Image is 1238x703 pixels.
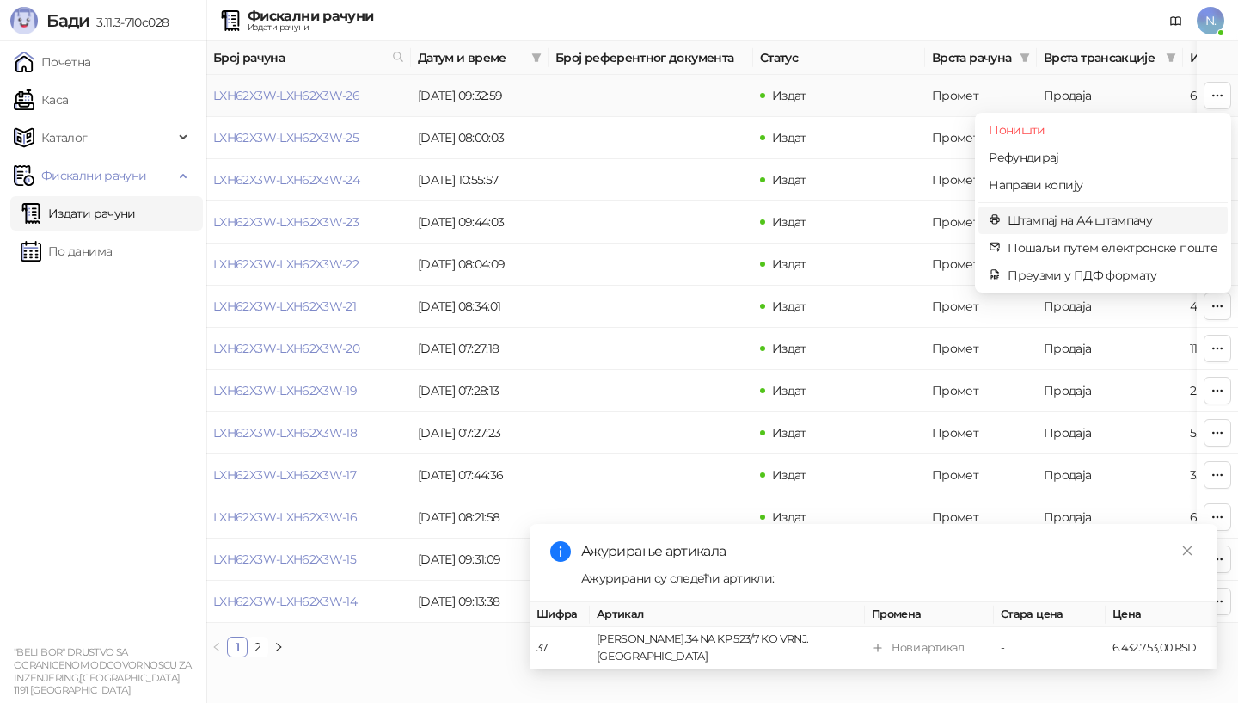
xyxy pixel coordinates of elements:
td: Продаја [1037,412,1183,454]
li: 2 [248,637,268,657]
span: Издат [772,341,806,356]
span: Издат [772,172,806,188]
th: Врста трансакције [1037,41,1183,75]
td: [DATE] 09:13:38 [411,581,549,623]
th: Број рачуна [206,41,411,75]
span: 3.11.3-710c028 [89,15,169,30]
li: Претходна страна [206,637,227,657]
div: Ажурирање артикала [581,541,1197,562]
span: filter [1020,52,1030,63]
td: Промет [925,117,1037,159]
a: Close [1178,541,1197,560]
th: Промена [865,602,994,627]
td: LXH62X3W-LXH62X3W-25 [206,117,411,159]
td: [DATE] 09:31:09 [411,539,549,581]
small: "BELI BOR" DRUSTVO SA OGRANICENOM ODGOVORNOSCU ZA INZENJERING,[GEOGRAPHIC_DATA] 1191 [GEOGRAPHIC_... [14,646,192,696]
td: [DATE] 07:27:18 [411,328,549,370]
td: LXH62X3W-LXH62X3W-26 [206,75,411,117]
a: LXH62X3W-LXH62X3W-19 [213,383,357,398]
th: Шифра [530,602,590,627]
td: [DATE] 07:27:23 [411,412,549,454]
td: Продаја [1037,496,1183,539]
span: Штампај на А4 штампачу [1008,211,1217,230]
td: LXH62X3W-LXH62X3W-15 [206,539,411,581]
td: LXH62X3W-LXH62X3W-20 [206,328,411,370]
td: Промет [925,244,1037,286]
th: Стара цена [994,602,1106,627]
td: LXH62X3W-LXH62X3W-17 [206,454,411,496]
button: right [268,637,289,657]
a: Издати рачуни [21,196,136,231]
span: Рефундирај [989,148,1217,167]
td: Продаја [1037,286,1183,328]
a: LXH62X3W-LXH62X3W-21 [213,299,356,314]
span: Издат [772,509,806,525]
a: По данима [21,234,112,268]
td: [PERSON_NAME].34 NA KP 523/7 KO VRNJ.[GEOGRAPHIC_DATA] [590,627,865,669]
div: Издати рачуни [248,23,373,32]
a: 2 [248,638,267,657]
img: Logo [10,7,38,34]
span: Издат [772,256,806,272]
td: [DATE] 08:34:01 [411,286,549,328]
td: Продаја [1037,370,1183,412]
td: [DATE] 07:28:13 [411,370,549,412]
td: Продаја [1037,454,1183,496]
li: Следећа страна [268,637,289,657]
td: LXH62X3W-LXH62X3W-24 [206,159,411,201]
a: LXH62X3W-LXH62X3W-22 [213,256,359,272]
a: LXH62X3W-LXH62X3W-14 [213,594,357,609]
th: Артикал [590,602,865,627]
td: [DATE] 09:44:03 [411,201,549,244]
span: filter [1166,52,1176,63]
td: [DATE] 10:55:57 [411,159,549,201]
td: [DATE] 08:00:03 [411,117,549,159]
a: LXH62X3W-LXH62X3W-18 [213,425,357,441]
td: LXH62X3W-LXH62X3W-18 [206,412,411,454]
button: left [206,637,227,657]
span: Пошаљи путем електронске поште [1008,238,1217,257]
span: Датум и време [418,48,524,67]
td: [DATE] 07:44:36 [411,454,549,496]
span: Направи копију [989,176,1217,194]
span: Број рачуна [213,48,385,67]
span: Фискални рачуни [41,158,146,193]
span: Издат [772,130,806,145]
a: LXH62X3W-LXH62X3W-16 [213,509,357,525]
span: Издат [772,88,806,103]
span: Поништи [989,120,1217,139]
td: Продаја [1037,328,1183,370]
a: LXH62X3W-LXH62X3W-20 [213,341,359,356]
td: LXH62X3W-LXH62X3W-21 [206,286,411,328]
a: LXH62X3W-LXH62X3W-26 [213,88,359,103]
span: Врста трансакције [1044,48,1159,67]
a: Каса [14,83,68,117]
a: Документација [1162,7,1190,34]
th: Цена [1106,602,1217,627]
span: Каталог [41,120,88,155]
td: Промет [925,159,1037,201]
td: [DATE] 09:32:59 [411,75,549,117]
div: Фискални рачуни [248,9,373,23]
td: LXH62X3W-LXH62X3W-14 [206,581,411,623]
span: Бади [46,10,89,31]
td: - [994,627,1106,669]
td: Промет [925,454,1037,496]
span: Издат [772,425,806,441]
span: filter [531,52,542,63]
span: Преузми у ПДФ формату [1008,266,1217,285]
span: close [1181,545,1193,557]
div: Ажурирани су следећи артикли: [581,569,1197,588]
span: filter [1162,45,1180,71]
span: info-circle [550,541,571,562]
th: Број референтног документа [549,41,753,75]
td: 6.432.753,00 RSD [1106,627,1217,669]
th: Врста рачуна [925,41,1037,75]
td: LXH62X3W-LXH62X3W-19 [206,370,411,412]
td: LXH62X3W-LXH62X3W-22 [206,244,411,286]
td: LXH62X3W-LXH62X3W-23 [206,201,411,244]
td: Промет [925,201,1037,244]
td: 37 [530,627,590,669]
td: Промет [925,286,1037,328]
td: Промет [925,328,1037,370]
